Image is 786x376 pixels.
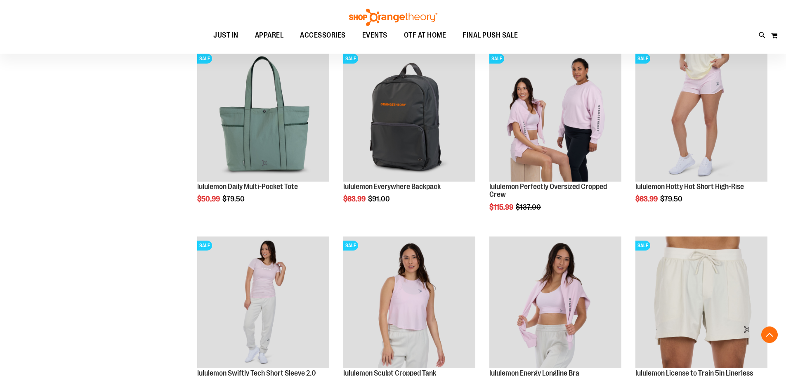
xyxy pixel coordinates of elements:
[635,195,659,203] span: $63.99
[635,236,767,370] a: lululemon License to Train 5in Linerless ShortsSALE
[348,9,439,26] img: Shop Orangetheory
[635,54,650,64] span: SALE
[343,182,441,191] a: lululemon Everywhere Backpack
[635,236,767,369] img: lululemon License to Train 5in Linerless Shorts
[197,54,212,64] span: SALE
[193,45,333,225] div: product
[343,54,358,64] span: SALE
[489,50,621,182] img: lululemon Perfectly Oversized Cropped Crew
[485,45,625,232] div: product
[635,50,767,183] a: lululemon Hotty Hot Short High-RiseSALE
[197,182,298,191] a: lululemon Daily Multi-Pocket Tote
[205,26,247,45] a: JUST IN
[213,26,238,45] span: JUST IN
[292,26,354,45] a: ACCESSORIES
[343,50,475,183] a: lululemon Everywhere BackpackSALE
[197,195,221,203] span: $50.99
[197,50,329,182] img: lululemon Daily Multi-Pocket Tote
[635,50,767,182] img: lululemon Hotty Hot Short High-Rise
[660,195,684,203] span: $79.50
[761,326,778,343] button: Back To Top
[343,236,475,369] img: lululemon Sculpt Cropped Tank
[300,26,346,45] span: ACCESSORIES
[197,241,212,251] span: SALE
[354,26,396,45] a: EVENTS
[197,50,329,183] a: lululemon Daily Multi-Pocket ToteSALE
[197,236,329,370] a: lululemon Swiftly Tech Short Sleeve 2.0SALE
[368,195,391,203] span: $91.00
[339,45,479,225] div: product
[396,26,455,45] a: OTF AT HOME
[489,236,621,369] img: lululemon Energy Longline Bra
[463,26,518,45] span: FINAL PUSH SALE
[489,50,621,183] a: lululemon Perfectly Oversized Cropped CrewSALE
[343,195,367,203] span: $63.99
[404,26,446,45] span: OTF AT HOME
[489,54,504,64] span: SALE
[454,26,526,45] a: FINAL PUSH SALE
[489,203,515,211] span: $115.99
[197,236,329,369] img: lululemon Swiftly Tech Short Sleeve 2.0
[362,26,387,45] span: EVENTS
[635,182,744,191] a: lululemon Hotty Hot Short High-Rise
[247,26,292,45] a: APPAREL
[343,241,358,251] span: SALE
[516,203,542,211] span: $137.00
[343,236,475,370] a: lululemon Sculpt Cropped TankSALE
[635,241,650,251] span: SALE
[631,45,772,225] div: product
[489,236,621,370] a: lululemon Energy Longline Bra
[343,50,475,182] img: lululemon Everywhere Backpack
[222,195,246,203] span: $79.50
[255,26,284,45] span: APPAREL
[489,182,607,199] a: lululemon Perfectly Oversized Cropped Crew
